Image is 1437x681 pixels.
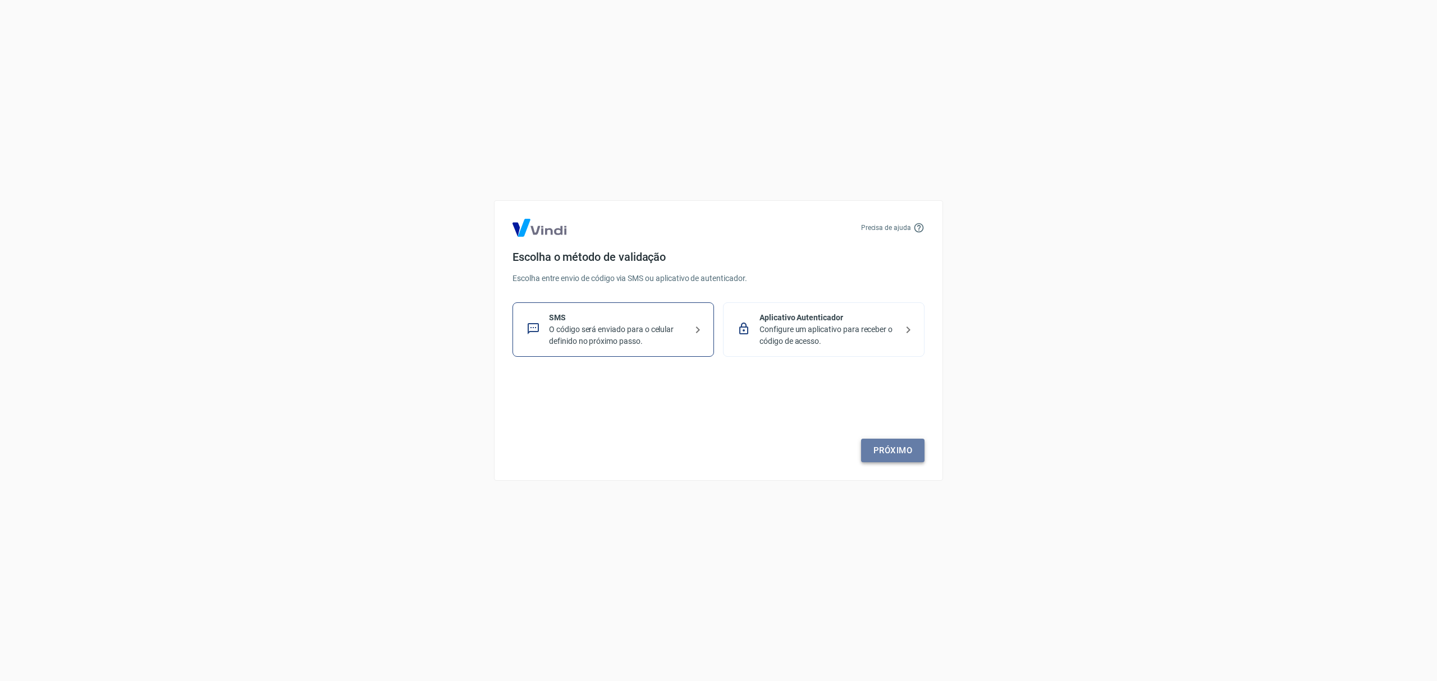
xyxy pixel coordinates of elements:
p: Aplicativo Autenticador [759,312,897,324]
p: SMS [549,312,687,324]
img: Logo Vind [512,219,566,237]
p: O código será enviado para o celular definido no próximo passo. [549,324,687,347]
a: Próximo [861,439,925,462]
p: Precisa de ajuda [861,223,911,233]
h4: Escolha o método de validação [512,250,925,264]
p: Configure um aplicativo para receber o código de acesso. [759,324,897,347]
div: SMSO código será enviado para o celular definido no próximo passo. [512,302,714,357]
div: Aplicativo AutenticadorConfigure um aplicativo para receber o código de acesso. [723,302,925,357]
p: Escolha entre envio de código via SMS ou aplicativo de autenticador. [512,273,925,284]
